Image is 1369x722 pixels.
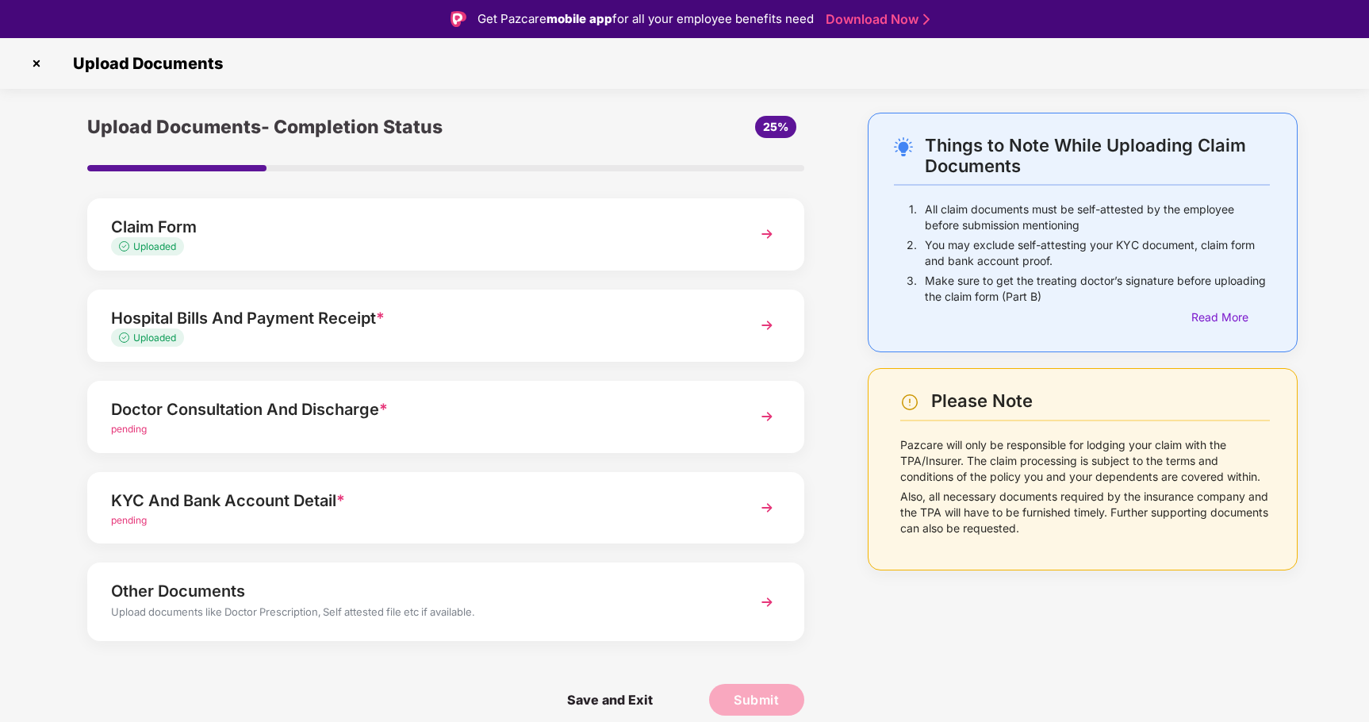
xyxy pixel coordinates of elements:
span: Save and Exit [551,684,669,716]
span: 25% [763,120,788,133]
p: You may exclude self-attesting your KYC document, claim form and bank account proof. [925,237,1270,269]
div: Please Note [931,390,1270,412]
img: svg+xml;base64,PHN2ZyBpZD0iV2FybmluZ18tXzI0eDI0IiBkYXRhLW5hbWU9Ildhcm5pbmcgLSAyNHgyNCIgeG1sbnM9Im... [900,393,919,412]
div: Claim Form [111,214,724,240]
span: Upload Documents [57,54,231,73]
img: svg+xml;base64,PHN2ZyBpZD0iQ3Jvc3MtMzJ4MzIiIHhtbG5zPSJodHRwOi8vd3d3LnczLm9yZy8yMDAwL3N2ZyIgd2lkdG... [24,51,49,76]
div: KYC And Bank Account Detail [111,488,724,513]
div: Get Pazcare for all your employee benefits need [477,10,814,29]
span: Uploaded [133,332,176,344]
div: Things to Note While Uploading Claim Documents [925,135,1270,176]
img: svg+xml;base64,PHN2ZyBpZD0iTmV4dCIgeG1sbnM9Imh0dHA6Ly93d3cudzMub3JnLzIwMDAvc3ZnIiB3aWR0aD0iMzYiIG... [753,493,781,522]
img: svg+xml;base64,PHN2ZyBpZD0iTmV4dCIgeG1sbnM9Imh0dHA6Ly93d3cudzMub3JnLzIwMDAvc3ZnIiB3aWR0aD0iMzYiIG... [753,311,781,340]
img: svg+xml;base64,PHN2ZyB4bWxucz0iaHR0cDovL3d3dy53My5vcmcvMjAwMC9zdmciIHdpZHRoPSIyNC4wOTMiIGhlaWdodD... [894,137,913,156]
p: 1. [909,202,917,233]
img: svg+xml;base64,PHN2ZyBpZD0iTmV4dCIgeG1sbnM9Imh0dHA6Ly93d3cudzMub3JnLzIwMDAvc3ZnIiB3aWR0aD0iMzYiIG... [753,220,781,248]
p: Make sure to get the treating doctor’s signature before uploading the claim form (Part B) [925,273,1270,305]
p: Also, all necessary documents required by the insurance company and the TPA will have to be furni... [900,489,1270,536]
img: Logo [451,11,466,27]
img: Stroke [923,11,930,28]
img: svg+xml;base64,PHN2ZyBpZD0iTmV4dCIgeG1sbnM9Imh0dHA6Ly93d3cudzMub3JnLzIwMDAvc3ZnIiB3aWR0aD0iMzYiIG... [753,402,781,431]
div: Hospital Bills And Payment Receipt [111,305,724,331]
div: Upload documents like Doctor Prescription, Self attested file etc if available. [111,604,724,624]
img: svg+xml;base64,PHN2ZyB4bWxucz0iaHR0cDovL3d3dy53My5vcmcvMjAwMC9zdmciIHdpZHRoPSIxMy4zMzMiIGhlaWdodD... [119,332,133,343]
img: svg+xml;base64,PHN2ZyB4bWxucz0iaHR0cDovL3d3dy53My5vcmcvMjAwMC9zdmciIHdpZHRoPSIxMy4zMzMiIGhlaWdodD... [119,241,133,252]
div: Upload Documents- Completion Status [87,113,565,141]
p: 3. [907,273,917,305]
span: Uploaded [133,240,176,252]
div: Read More [1191,309,1270,326]
span: pending [111,514,147,526]
p: All claim documents must be self-attested by the employee before submission mentioning [925,202,1270,233]
span: pending [111,423,147,435]
img: svg+xml;base64,PHN2ZyBpZD0iTmV4dCIgeG1sbnM9Imh0dHA6Ly93d3cudzMub3JnLzIwMDAvc3ZnIiB3aWR0aD0iMzYiIG... [753,588,781,616]
p: Pazcare will only be responsible for lodging your claim with the TPA/Insurer. The claim processin... [900,437,1270,485]
div: Other Documents [111,578,724,604]
div: Doctor Consultation And Discharge [111,397,724,422]
strong: mobile app [546,11,612,26]
button: Submit [709,684,804,716]
a: Download Now [826,11,925,28]
p: 2. [907,237,917,269]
